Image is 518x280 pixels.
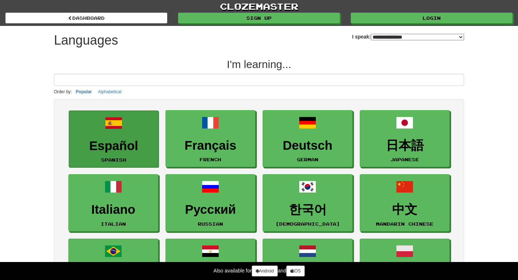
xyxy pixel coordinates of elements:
a: РусскийRussian [165,174,255,231]
a: Android [252,266,278,276]
h3: Deutsch [267,139,349,153]
small: Russian [198,221,223,226]
small: Order by: [54,89,72,94]
small: German [297,157,318,162]
h3: 日本語 [364,139,446,153]
a: dashboard [5,13,167,23]
a: 日本語Japanese [360,110,450,167]
h1: Languages [54,33,118,48]
small: Spanish [101,157,126,162]
small: [DEMOGRAPHIC_DATA] [276,221,340,226]
h3: Français [169,139,251,153]
small: French [200,157,221,162]
a: DeutschGerman [263,110,353,167]
small: Mandarin Chinese [376,221,433,226]
small: Japanese [390,157,419,162]
h3: Italiano [72,203,154,217]
h3: 한국어 [267,203,349,217]
small: Italian [101,221,126,226]
button: Popular [74,88,94,96]
a: Sign up [178,13,340,23]
button: Alphabetical [96,88,123,96]
a: ItalianoItalian [68,174,158,231]
a: iOS [286,266,305,276]
h2: I'm learning... [54,58,464,70]
select: I speak: [371,34,464,40]
a: Login [351,13,513,23]
a: 中文Mandarin Chinese [360,174,450,231]
h3: Русский [169,203,251,217]
h3: 中文 [364,203,446,217]
h3: Español [73,139,155,153]
label: I speak: [352,33,464,40]
a: FrançaisFrench [165,110,255,167]
a: 한국어[DEMOGRAPHIC_DATA] [263,174,353,231]
a: EspañolSpanish [69,110,159,168]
